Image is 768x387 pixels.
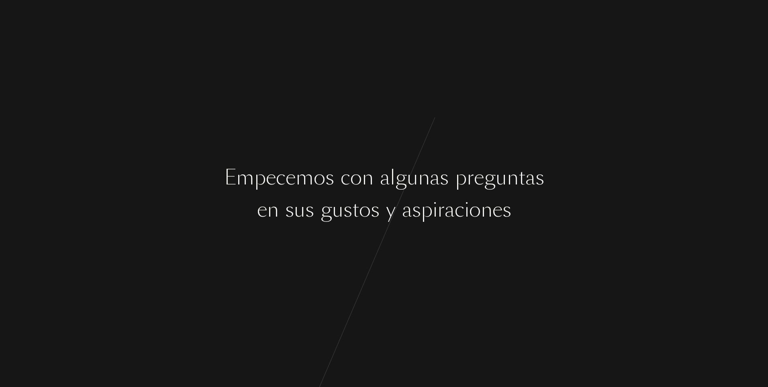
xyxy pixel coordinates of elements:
div: m [236,162,254,192]
div: o [314,162,325,192]
div: r [467,162,474,192]
div: o [359,195,371,225]
div: s [371,195,380,225]
div: s [305,195,314,225]
div: g [484,162,496,192]
div: n [481,195,492,225]
div: o [469,195,481,225]
div: i [464,195,469,225]
div: n [267,195,279,225]
div: e [257,195,267,225]
div: E [224,162,236,192]
div: c [276,162,286,192]
div: e [266,162,276,192]
div: n [507,162,519,192]
div: e [286,162,296,192]
div: p [421,195,433,225]
div: e [492,195,502,225]
div: s [343,195,352,225]
div: m [296,162,314,192]
div: p [254,162,266,192]
div: s [325,162,334,192]
div: s [440,162,449,192]
div: p [455,162,467,192]
div: r [437,195,445,225]
div: t [519,162,525,192]
div: u [294,195,305,225]
div: a [380,162,390,192]
div: y [386,195,396,225]
div: n [362,162,374,192]
div: s [535,162,544,192]
div: s [285,195,294,225]
div: l [390,162,395,192]
div: t [352,195,359,225]
div: u [407,162,418,192]
div: a [445,195,455,225]
div: g [395,162,407,192]
div: a [430,162,440,192]
div: o [350,162,362,192]
div: s [502,195,511,225]
div: g [321,195,332,225]
div: n [418,162,430,192]
div: i [433,195,437,225]
div: c [455,195,464,225]
div: u [496,162,507,192]
div: a [525,162,535,192]
div: e [474,162,484,192]
div: u [332,195,343,225]
div: c [341,162,350,192]
div: s [412,195,421,225]
div: a [402,195,412,225]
